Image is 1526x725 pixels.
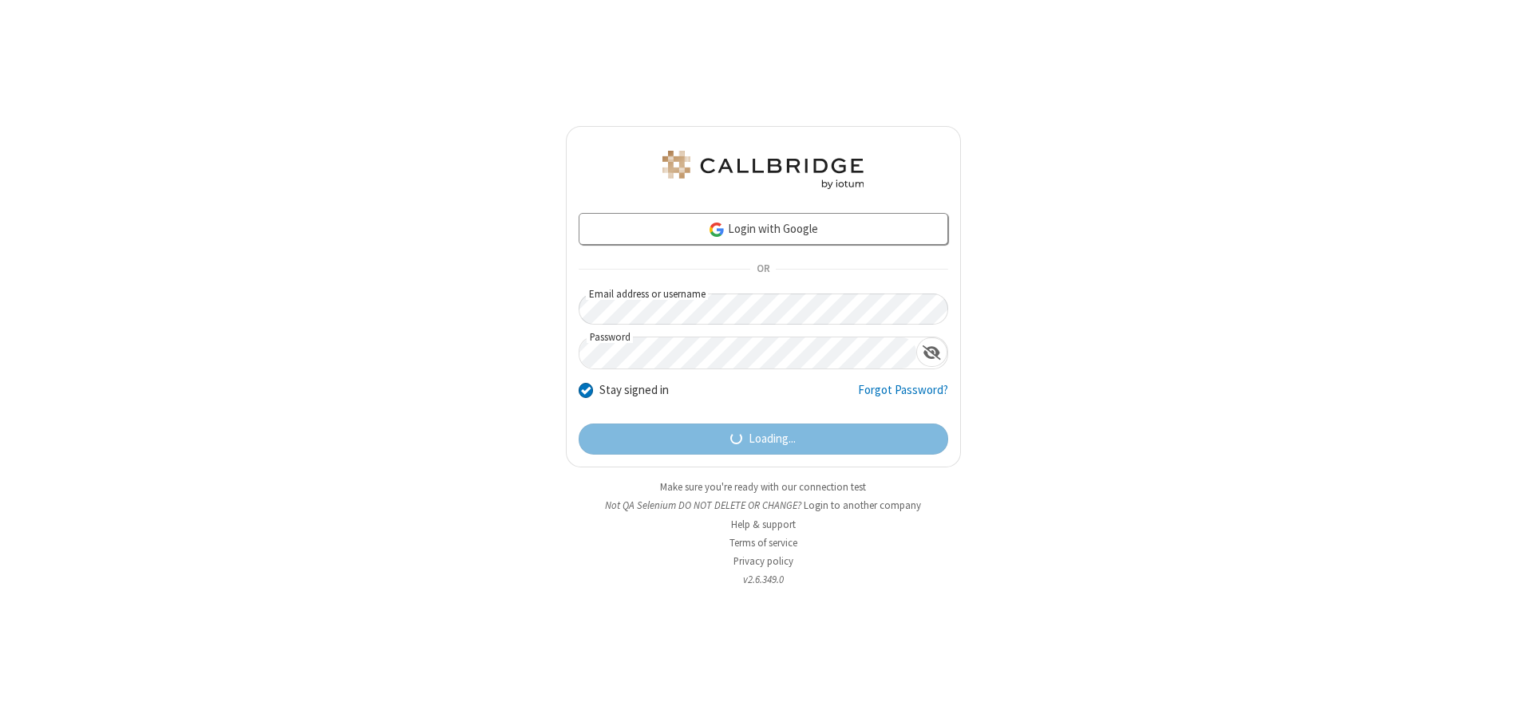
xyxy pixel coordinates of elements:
span: OR [750,258,776,281]
div: Show password [916,337,947,367]
a: Terms of service [729,536,797,550]
input: Password [579,337,916,368]
button: Login to another company [804,498,921,513]
li: Not QA Selenium DO NOT DELETE OR CHANGE? [566,498,961,513]
label: Stay signed in [599,381,669,400]
a: Login with Google [579,213,948,245]
img: QA Selenium DO NOT DELETE OR CHANGE [659,151,867,189]
a: Forgot Password? [858,381,948,412]
span: Loading... [749,430,796,448]
a: Privacy policy [733,554,793,568]
a: Help & support [731,518,796,531]
a: Make sure you're ready with our connection test [660,480,866,494]
input: Email address or username [579,294,948,325]
li: v2.6.349.0 [566,572,961,587]
img: google-icon.png [708,221,725,238]
button: Loading... [579,424,948,455]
